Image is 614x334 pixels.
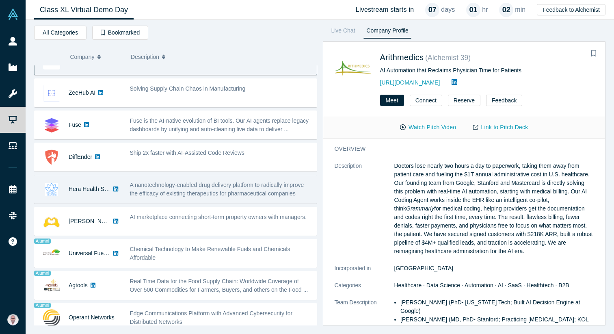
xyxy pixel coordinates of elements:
[380,66,594,75] div: AI Automation that Reclaims Physician Time for Patients
[406,205,434,212] em: Grammarly
[425,54,471,62] small: ( Alchemist 39 )
[43,117,60,134] img: Fuse's Logo
[43,149,60,166] img: DiffEnder's Logo
[130,278,308,293] span: Real Time Data for the Food Supply Chain: Worldwide Coverage of Over 500 Commodities for Farmers,...
[465,120,536,134] a: Link to Pitch Deck
[391,120,465,134] button: Watch Pitch Video
[394,162,594,256] p: Doctors lose nearly two hours a day to paperwork, taking them away from patient care and fueling ...
[69,250,140,256] a: Universal Fuel Technologies
[130,182,304,197] span: A nanotechnology-enabled drug delivery platform to radically improve the efficacy of existing the...
[380,79,440,86] a: [URL][DOMAIN_NAME]
[466,3,480,17] div: 01
[335,264,394,281] dt: Incorporated in
[329,26,358,39] a: Live Chat
[69,121,81,128] a: Fuse
[335,51,372,88] img: Arithmedics's Logo
[130,246,290,261] span: Chemical Technology to Make Renewable Fuels and Chemicals Affordable
[425,3,439,17] div: 07
[92,26,148,40] button: Bookmarked
[400,298,594,315] li: [PERSON_NAME] (PhD- [US_STATE] Tech; Built AI Decision Engine at Google)
[588,48,599,59] button: Bookmark
[69,218,122,224] a: [PERSON_NAME] AI
[69,154,92,160] a: DiffEnder
[410,95,442,106] button: Connect
[394,282,569,288] span: Healthcare · Data Science · Automation · AI · SaaS · Healthtech · B2B
[130,214,307,220] span: AI marketplace connecting short-term property owners with managers.
[131,48,311,65] button: Description
[43,213,60,230] img: Besty AI's Logo
[34,0,134,20] a: Class XL Virtual Demo Day
[70,48,123,65] button: Company
[335,162,394,264] dt: Description
[380,95,404,106] button: Meet
[7,314,19,325] img: Vetri Venthan Elango's Account
[69,89,95,96] a: ZeeHub AI
[43,277,60,294] img: Agtools's Logo
[130,85,246,92] span: Solving Supply Chain Chaos in Manufacturing
[69,186,124,192] a: Hera Health Solutions
[335,145,583,153] h3: overview
[43,181,60,198] img: Hera Health Solutions's Logo
[486,95,522,106] button: Feedback
[356,6,414,13] h4: Livestream starts in
[499,3,513,17] div: 02
[441,5,455,15] p: days
[34,303,51,308] span: Alumni
[34,26,86,40] button: All Categories
[537,4,605,15] button: Feedback to Alchemist
[130,150,244,156] span: Ship 2x faster with AI-Assisted Code Reviews
[130,117,309,132] span: Fuse is the AI-native evolution of BI tools. Our AI agents replace legacy dashboards by unifying ...
[43,309,60,326] img: Operant Networks's Logo
[380,53,424,62] a: Arithmedics
[34,239,51,244] span: Alumni
[335,281,394,298] dt: Categories
[7,9,19,20] img: Alchemist Vault Logo
[34,271,51,276] span: Alumni
[515,5,525,15] p: min
[448,95,480,106] button: Reserve
[482,5,488,15] p: hr
[43,245,60,262] img: Universal Fuel Technologies's Logo
[131,48,159,65] span: Description
[43,85,60,102] img: ZeeHub AI's Logo
[70,48,95,65] span: Company
[69,314,115,321] a: Operant Networks
[394,264,594,273] dd: [GEOGRAPHIC_DATA]
[69,282,88,288] a: Agtools
[363,26,411,39] a: Company Profile
[130,310,293,325] span: Edge Communications Platform with Advanced Cybersecurity for Distributed Networks
[400,315,594,332] li: [PERSON_NAME] (MD, PhD- Stanford; Practicing [MEDICAL_DATA]; KOL in AI)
